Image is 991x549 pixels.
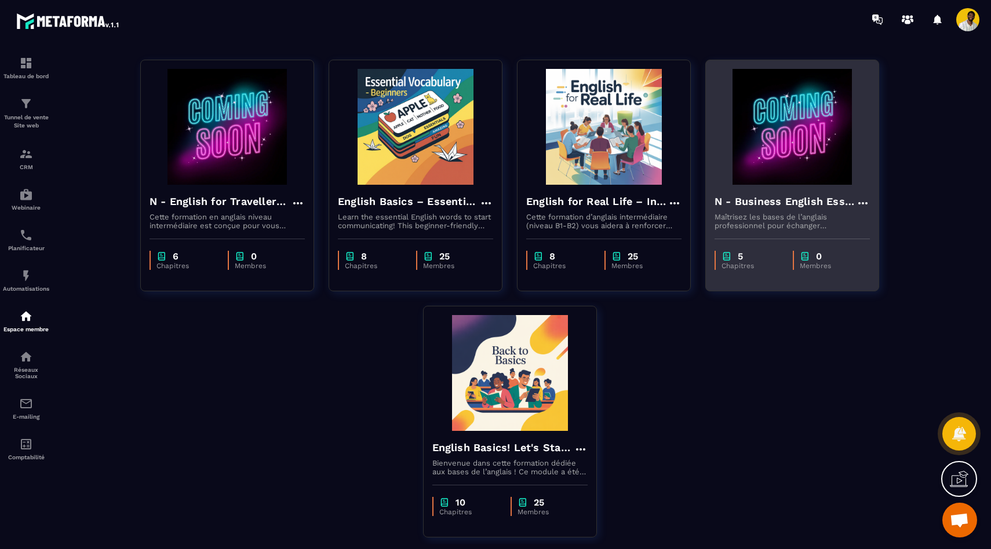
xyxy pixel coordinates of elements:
a: emailemailE-mailing [3,388,49,429]
h4: N - English for Travellers – Intermediate Level [150,193,291,210]
p: 8 [549,251,555,262]
p: Chapitres [439,508,499,516]
p: 10 [456,497,465,508]
img: chapter [611,251,622,262]
a: schedulerschedulerPlanificateur [3,219,49,260]
p: 0 [816,251,822,262]
p: Réseaux Sociaux [3,367,49,379]
p: Membres [518,508,576,516]
a: formationformationTunnel de vente Site web [3,88,49,138]
p: Chapitres [345,262,405,270]
p: Tableau de bord [3,73,49,79]
img: logo [16,10,121,31]
p: 25 [534,497,544,508]
p: 6 [173,251,178,262]
div: Ouvrir le chat [942,503,977,537]
a: formation-backgroundN - Business English Essentials – Communicate with ConfidenceMaîtrisez les ba... [705,60,894,306]
h4: English Basics – Essential Vocabulary for Beginners [338,193,479,210]
img: chapter [518,497,528,508]
img: formation [19,56,33,70]
img: social-network [19,350,33,364]
p: Automatisations [3,286,49,292]
p: Maîtrisez les bases de l’anglais professionnel pour échanger efficacement par e-mail, téléphone, ... [715,213,870,230]
img: formation-background [432,315,588,431]
img: formation [19,147,33,161]
p: Tunnel de vente Site web [3,114,49,130]
p: Membres [235,262,293,270]
p: Chapitres [533,262,593,270]
p: 25 [439,251,450,262]
img: email [19,397,33,411]
img: formation-background [150,69,305,185]
p: Cette formation en anglais niveau intermédiaire est conçue pour vous rendre à l’aise à l’étranger... [150,213,305,230]
p: CRM [3,164,49,170]
a: social-networksocial-networkRéseaux Sociaux [3,341,49,388]
img: chapter [722,251,732,262]
p: Bienvenue dans cette formation dédiée aux bases de l’anglais ! Ce module a été conçu pour les déb... [432,459,588,476]
a: automationsautomationsEspace membre [3,301,49,341]
p: 8 [361,251,367,262]
a: formationformationTableau de bord [3,47,49,88]
p: Chapitres [156,262,216,270]
p: Learn the essential English words to start communicating! This beginner-friendly course will help... [338,213,493,230]
img: accountant [19,437,33,451]
a: formation-backgroundEnglish Basics – Essential Vocabulary for BeginnersLearn the essential Englis... [329,60,517,306]
p: Webinaire [3,204,49,211]
img: formation-background [715,69,870,185]
img: automations [19,269,33,283]
p: Planificateur [3,245,49,251]
p: Chapitres [722,262,781,270]
p: Cette formation d’anglais intermédiaire (niveau B1-B2) vous aidera à renforcer votre grammaire, e... [526,213,682,230]
p: 25 [628,251,638,262]
h4: N - Business English Essentials – Communicate with Confidence [715,193,856,210]
img: chapter [439,497,450,508]
a: automationsautomationsWebinaire [3,179,49,219]
p: E-mailing [3,413,49,420]
img: automations [19,188,33,202]
img: formation [19,97,33,111]
p: Membres [800,262,858,270]
a: formationformationCRM [3,138,49,179]
p: 5 [738,251,743,262]
p: Membres [611,262,670,270]
h4: English for Real Life – Intermediate Level [526,193,668,210]
img: chapter [235,251,245,262]
h4: English Basics! Let's Start English. [432,440,574,456]
p: Membres [423,262,482,270]
img: chapter [345,251,355,262]
p: 0 [251,251,257,262]
img: scheduler [19,228,33,242]
a: accountantaccountantComptabilité [3,429,49,469]
a: formation-backgroundN - English for Travellers – Intermediate LevelCette formation en anglais niv... [140,60,329,306]
img: chapter [156,251,167,262]
img: automations [19,309,33,323]
img: chapter [800,251,810,262]
p: Espace membre [3,326,49,332]
p: Comptabilité [3,454,49,460]
a: automationsautomationsAutomatisations [3,260,49,301]
img: formation-background [338,69,493,185]
a: formation-backgroundEnglish for Real Life – Intermediate LevelCette formation d’anglais intermédi... [517,60,705,306]
img: formation-background [526,69,682,185]
img: chapter [533,251,544,262]
img: chapter [423,251,433,262]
